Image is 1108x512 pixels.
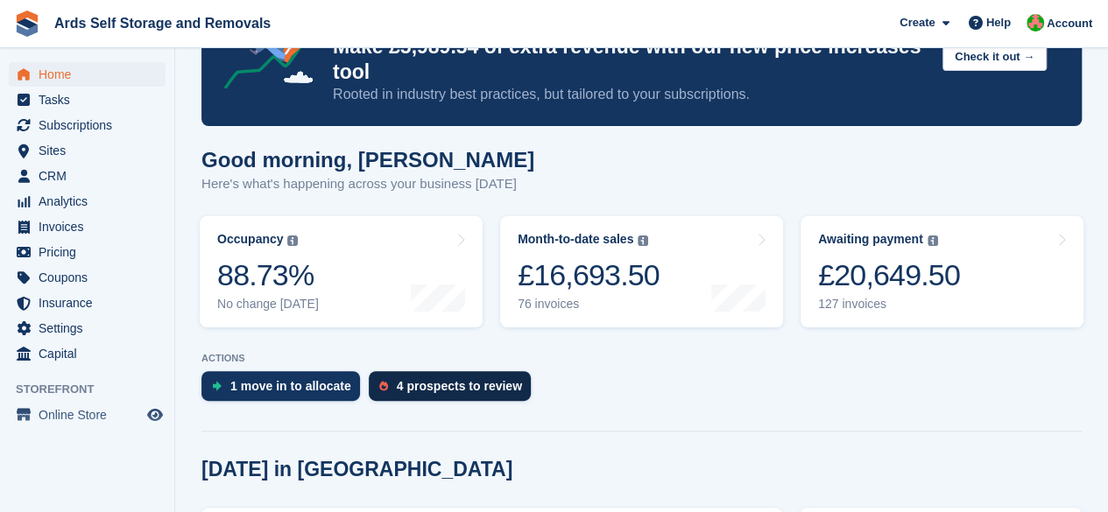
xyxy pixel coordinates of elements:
[818,232,923,247] div: Awaiting payment
[9,88,166,112] a: menu
[217,257,319,293] div: 88.73%
[9,189,166,214] a: menu
[201,371,369,410] a: 1 move in to allocate
[39,265,144,290] span: Coupons
[986,14,1011,32] span: Help
[201,353,1082,364] p: ACTIONS
[9,341,166,366] a: menu
[39,189,144,214] span: Analytics
[39,164,144,188] span: CRM
[200,216,483,327] a: Occupancy 88.73% No change [DATE]
[39,62,144,87] span: Home
[638,235,648,246] img: icon-info-grey-7440780725fd019a000dd9b08b2336e03edf1995a4989e88bcd33f0948082b44.svg
[9,113,166,137] a: menu
[518,297,660,312] div: 76 invoices
[942,43,1047,72] button: Check it out →
[9,138,166,163] a: menu
[1027,14,1044,32] img: Ethan McFerran
[145,404,166,425] a: Preview store
[818,257,960,293] div: £20,649.50
[39,138,144,163] span: Sites
[369,371,540,410] a: 4 prospects to review
[230,379,351,393] div: 1 move in to allocate
[217,232,283,247] div: Occupancy
[39,316,144,340] span: Settings
[9,316,166,340] a: menu
[1047,15,1092,32] span: Account
[801,216,1083,327] a: Awaiting payment £20,649.50 127 invoices
[39,240,144,264] span: Pricing
[333,34,928,85] p: Make £5,989.54 of extra revenue with our new price increases tool
[16,381,174,398] span: Storefront
[39,214,144,239] span: Invoices
[9,62,166,87] a: menu
[39,88,144,112] span: Tasks
[818,297,960,312] div: 127 invoices
[500,216,783,327] a: Month-to-date sales £16,693.50 76 invoices
[379,381,388,391] img: prospect-51fa495bee0391a8d652442698ab0144808aea92771e9ea1ae160a38d050c398.svg
[333,85,928,104] p: Rooted in industry best practices, but tailored to your subscriptions.
[39,341,144,366] span: Capital
[287,235,298,246] img: icon-info-grey-7440780725fd019a000dd9b08b2336e03edf1995a4989e88bcd33f0948082b44.svg
[9,214,166,239] a: menu
[217,297,319,312] div: No change [DATE]
[518,257,660,293] div: £16,693.50
[47,9,278,38] a: Ards Self Storage and Removals
[9,291,166,315] a: menu
[39,291,144,315] span: Insurance
[518,232,633,247] div: Month-to-date sales
[212,381,222,391] img: move_ins_to_allocate_icon-fdf77a2bb77ea45bf5b3d319d69a93e2d87916cf1d5bf7949dd705db3b84f3ca.svg
[201,458,512,481] h2: [DATE] in [GEOGRAPHIC_DATA]
[201,148,534,172] h1: Good morning, [PERSON_NAME]
[9,265,166,290] a: menu
[39,403,144,427] span: Online Store
[397,379,522,393] div: 4 prospects to review
[900,14,935,32] span: Create
[928,235,938,246] img: icon-info-grey-7440780725fd019a000dd9b08b2336e03edf1995a4989e88bcd33f0948082b44.svg
[9,240,166,264] a: menu
[201,174,534,194] p: Here's what's happening across your business [DATE]
[9,403,166,427] a: menu
[9,164,166,188] a: menu
[14,11,40,37] img: stora-icon-8386f47178a22dfd0bd8f6a31ec36ba5ce8667c1dd55bd0f319d3a0aa187defe.svg
[39,113,144,137] span: Subscriptions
